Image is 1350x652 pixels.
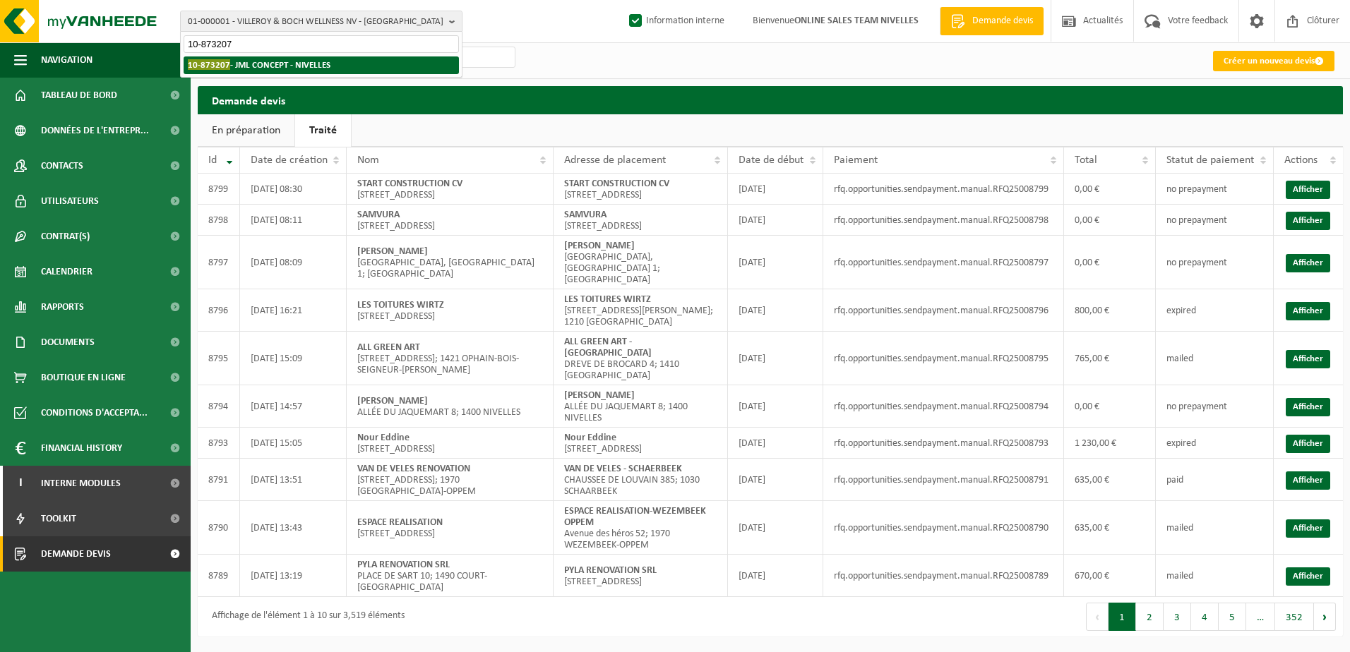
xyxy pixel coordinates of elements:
strong: [PERSON_NAME] [357,396,428,406]
td: ALLÉE DU JAQUEMART 8; 1400 NIVELLES [554,385,728,428]
td: 800,00 € [1064,289,1156,332]
strong: ESPACE REALISATION [357,517,443,528]
button: 01-000001 - VILLEROY & BOCH WELLNESS NV - [GEOGRAPHIC_DATA] [180,11,462,32]
span: Actions [1284,155,1318,166]
td: 670,00 € [1064,555,1156,597]
td: 8799 [198,174,240,205]
td: rfq.opportunities.sendpayment.manual.RFQ25008799 [823,174,1064,205]
td: [DATE] 13:43 [240,501,347,555]
strong: PYLA RENOVATION SRL [564,565,657,576]
label: Information interne [626,11,724,32]
span: Contacts [41,148,83,183]
strong: Nour Eddine [357,433,410,443]
a: Afficher [1286,471,1330,490]
td: [STREET_ADDRESS] [347,289,554,332]
span: Id [208,155,217,166]
td: [DATE] [728,236,823,289]
button: 2 [1136,603,1164,631]
span: no prepayment [1166,258,1227,268]
span: expired [1166,306,1196,316]
a: Traité [295,114,351,147]
td: [DATE] 16:21 [240,289,347,332]
span: no prepayment [1166,184,1227,195]
span: Données de l'entrepr... [41,113,149,148]
span: no prepayment [1166,215,1227,226]
td: [DATE] [728,555,823,597]
td: ALLÉE DU JAQUEMART 8; 1400 NIVELLES [347,385,554,428]
span: no prepayment [1166,402,1227,412]
div: Affichage de l'élément 1 à 10 sur 3,519 éléments [205,604,405,629]
strong: SAMVURA [564,210,607,220]
td: [GEOGRAPHIC_DATA], [GEOGRAPHIC_DATA] 1; [GEOGRAPHIC_DATA] [347,236,554,289]
strong: VAN DE VELES - SCHAERBEEK [564,464,682,474]
td: rfq.opportunities.sendpayment.manual.RFQ25008794 [823,385,1064,428]
span: Calendrier [41,254,92,289]
td: [DATE] 13:51 [240,459,347,501]
button: 4 [1191,603,1219,631]
span: Utilisateurs [41,183,99,219]
a: Afficher [1286,350,1330,368]
span: Demande devis [41,536,111,572]
button: 1 [1109,603,1136,631]
td: [DATE] [728,459,823,501]
td: [DATE] [728,332,823,385]
td: [DATE] 13:19 [240,555,347,597]
span: mailed [1166,571,1193,581]
a: Afficher [1286,435,1330,453]
td: CHAUSSEE DE LOUVAIN 385; 1030 SCHAARBEEK [554,459,728,501]
strong: PYLA RENOVATION SRL [357,560,450,570]
td: [DATE] [728,205,823,236]
td: [DATE] [728,174,823,205]
span: Rapports [41,289,84,325]
strong: ALL GREEN ART [357,342,420,353]
td: DREVE DE BROCARD 4; 1410 [GEOGRAPHIC_DATA] [554,332,728,385]
button: 3 [1164,603,1191,631]
td: 8797 [198,236,240,289]
td: [DATE] [728,428,823,459]
td: [STREET_ADDRESS] [554,555,728,597]
span: Documents [41,325,95,360]
td: 0,00 € [1064,385,1156,428]
td: [STREET_ADDRESS] [347,428,554,459]
input: Chercher des succursales liées [184,35,459,53]
strong: LES TOITURES WIRTZ [564,294,651,305]
td: [STREET_ADDRESS] [554,205,728,236]
strong: [PERSON_NAME] [564,241,635,251]
a: Afficher [1286,212,1330,230]
td: [STREET_ADDRESS] [347,205,554,236]
span: I [14,466,27,501]
span: … [1246,603,1275,631]
td: [STREET_ADDRESS]; 1421 OPHAIN-BOIS-SEIGNEUR-[PERSON_NAME] [347,332,554,385]
strong: Nour Eddine [564,433,616,443]
span: mailed [1166,523,1193,533]
td: 8793 [198,428,240,459]
td: rfq.opportunities.sendpayment.manual.RFQ25008798 [823,205,1064,236]
td: [DATE] 15:05 [240,428,347,459]
td: [STREET_ADDRESS] [347,501,554,555]
span: Nom [357,155,379,166]
td: 8791 [198,459,240,501]
span: Adresse de placement [564,155,666,166]
span: Toolkit [41,501,76,536]
td: Avenue des héros 52; 1970 WEZEMBEEK-OPPEM [554,501,728,555]
td: [DATE] 08:30 [240,174,347,205]
td: [DATE] [728,289,823,332]
span: Statut de paiement [1166,155,1254,166]
td: rfq.opportunities.sendpayment.manual.RFQ25008793 [823,428,1064,459]
span: Tableau de bord [41,78,117,113]
td: 8789 [198,555,240,597]
td: rfq.opportunities.sendpayment.manual.RFQ25008795 [823,332,1064,385]
strong: - JML CONCEPT - NIVELLES [188,59,330,70]
td: 0,00 € [1064,236,1156,289]
td: [STREET_ADDRESS]; 1970 [GEOGRAPHIC_DATA]-OPPEM [347,459,554,501]
span: expired [1166,438,1196,449]
span: Interne modules [41,466,121,501]
strong: START CONSTRUCTION CV [564,179,669,189]
td: 635,00 € [1064,459,1156,501]
td: [DATE] [728,385,823,428]
a: Demande devis [940,7,1044,35]
td: rfq.opportunities.sendpayment.manual.RFQ25008791 [823,459,1064,501]
span: Navigation [41,42,92,78]
strong: ALL GREEN ART - [GEOGRAPHIC_DATA] [564,337,652,358]
a: Afficher [1286,181,1330,199]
